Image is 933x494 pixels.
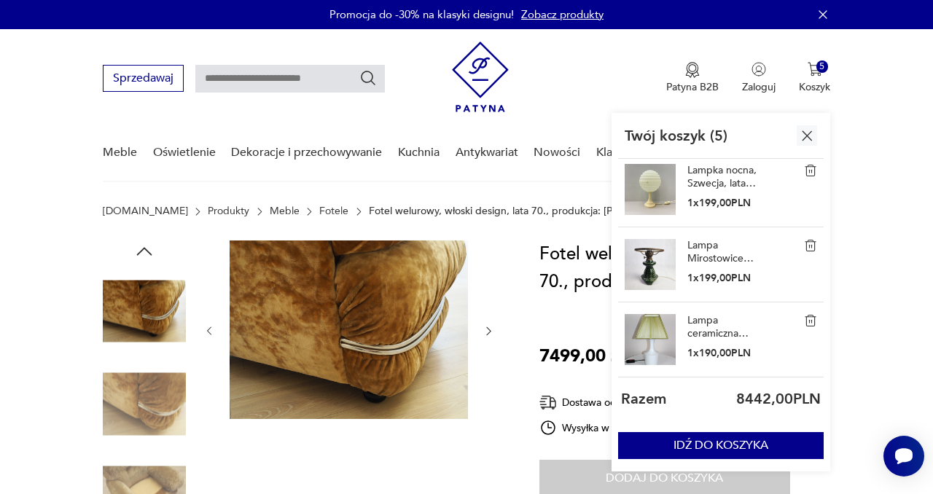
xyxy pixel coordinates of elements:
a: Meble [103,125,137,181]
button: 5Koszyk [799,62,830,94]
a: Ikona medaluPatyna B2B [666,62,719,94]
img: Zdjęcie produktu Fotel welurowy, włoski design, lata 70., produkcja: Włochy [103,270,186,353]
a: IDŹ DO KOSZYKA [618,442,824,452]
a: Produkty [208,205,249,217]
p: 8442,00 PLN [736,389,821,409]
button: Szukaj [359,69,377,87]
img: Ikona medalu [685,62,700,78]
img: Patyna - sklep z meblami i dekoracjami vintage [452,42,509,112]
div: Dostawa od 299,00 PLN [539,393,714,412]
p: Zaloguj [742,80,776,94]
img: Lampka nocna, Szwecja, lata 70. [804,164,817,177]
h1: Fotel welurowy, włoski design, lata 70., produkcja: [PERSON_NAME] [539,240,830,296]
img: Lampa Mirostowice typ G8 [804,239,817,252]
a: Nowości [534,125,580,181]
img: Lampa ceramiczna relief Eden, proj. Kurt Wendler, lata 50. [625,314,676,365]
img: Lampa ceramiczna relief Eden, proj. Kurt Wendler, lata 50. [804,314,817,327]
p: Koszyk [799,80,830,94]
img: Lampa Mirostowice typ G8 [625,239,676,290]
a: [DOMAIN_NAME] [103,205,188,217]
a: Lampa ceramiczna relief Eden, proj. [PERSON_NAME], lata 50. [687,314,760,340]
a: Fotele [319,205,348,217]
img: Zdjęcie produktu Fotel welurowy, włoski design, lata 70., produkcja: Włochy [103,363,186,446]
p: 1 x 199,00 PLN [687,271,760,285]
img: Zdjęcie produktu Fotel welurowy, włoski design, lata 70., produkcja: Włochy [230,240,468,419]
a: Dekoracje i przechowywanie [231,125,382,181]
a: Meble [270,205,300,217]
button: Sprzedawaj [103,65,184,92]
a: Lampa Mirostowice typ G8 [687,239,760,265]
p: Twój koszyk ( 5 ) [625,126,727,146]
p: 1 x 190,00 PLN [687,346,760,360]
a: Sprzedawaj [103,74,184,85]
p: Promocja do -30% na klasyki designu! [329,7,514,22]
button: Zaloguj [742,62,776,94]
p: Fotel welurowy, włoski design, lata 70., produkcja: [PERSON_NAME] [369,205,687,217]
img: Lampka nocna, Szwecja, lata 70. [625,164,676,215]
button: Patyna B2B [666,62,719,94]
div: Wysyłka w ciągu 7 dni roboczych [539,419,714,436]
p: 1 x 199,00 PLN [687,196,760,210]
a: Antykwariat [456,125,518,181]
p: 7499,00 zł [539,342,624,370]
a: Oświetlenie [153,125,216,181]
img: Ikona dostawy [539,393,557,412]
a: Zobacz produkty [521,7,604,22]
iframe: Smartsupp widget button [883,436,924,477]
a: Lampka nocna, Szwecja, lata 70. [687,164,760,190]
a: Kuchnia [398,125,440,181]
p: Patyna B2B [666,80,719,94]
button: IDŹ DO KOSZYKA [618,432,824,459]
img: Ikona krzyżyka [798,127,816,145]
p: Razem [621,389,666,409]
img: Ikona koszyka [808,62,822,77]
div: 5 [816,60,829,73]
a: Klasyki [596,125,632,181]
img: Ikonka użytkownika [752,62,766,77]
